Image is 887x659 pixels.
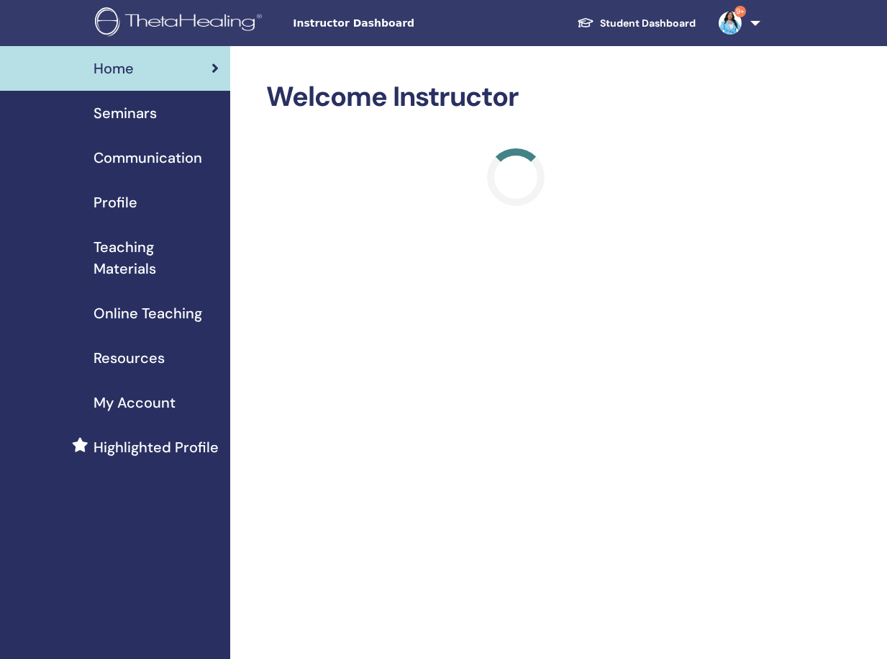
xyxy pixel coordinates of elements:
span: Resources [94,347,165,369]
span: My Account [94,392,176,413]
img: graduation-cap-white.svg [577,17,594,29]
span: Highlighted Profile [94,436,219,458]
a: Student Dashboard [565,10,707,37]
span: Instructor Dashboard [293,16,509,31]
span: Online Teaching [94,302,202,324]
h2: Welcome Instructor [266,81,766,114]
span: Profile [94,192,137,213]
img: default.jpg [719,12,742,35]
span: Teaching Materials [94,236,219,279]
span: Communication [94,147,202,169]
span: Home [94,58,134,79]
span: Seminars [94,102,157,124]
img: logo.png [95,7,267,40]
span: 9+ [734,6,746,17]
